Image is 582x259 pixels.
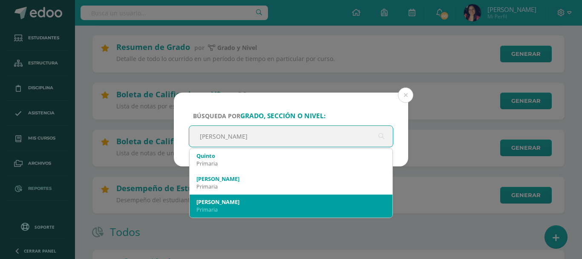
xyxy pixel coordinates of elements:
div: Primaria [196,183,386,190]
input: ej. Primero primaria, etc. [189,126,393,147]
div: Primaria [196,160,386,167]
span: Búsqueda por [193,112,326,120]
div: Quinto [196,152,386,160]
button: Close (Esc) [398,87,413,103]
div: [PERSON_NAME] [196,175,386,183]
div: Primaria [196,206,386,213]
strong: grado, sección o nivel: [240,111,326,120]
div: [PERSON_NAME] [196,198,386,206]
